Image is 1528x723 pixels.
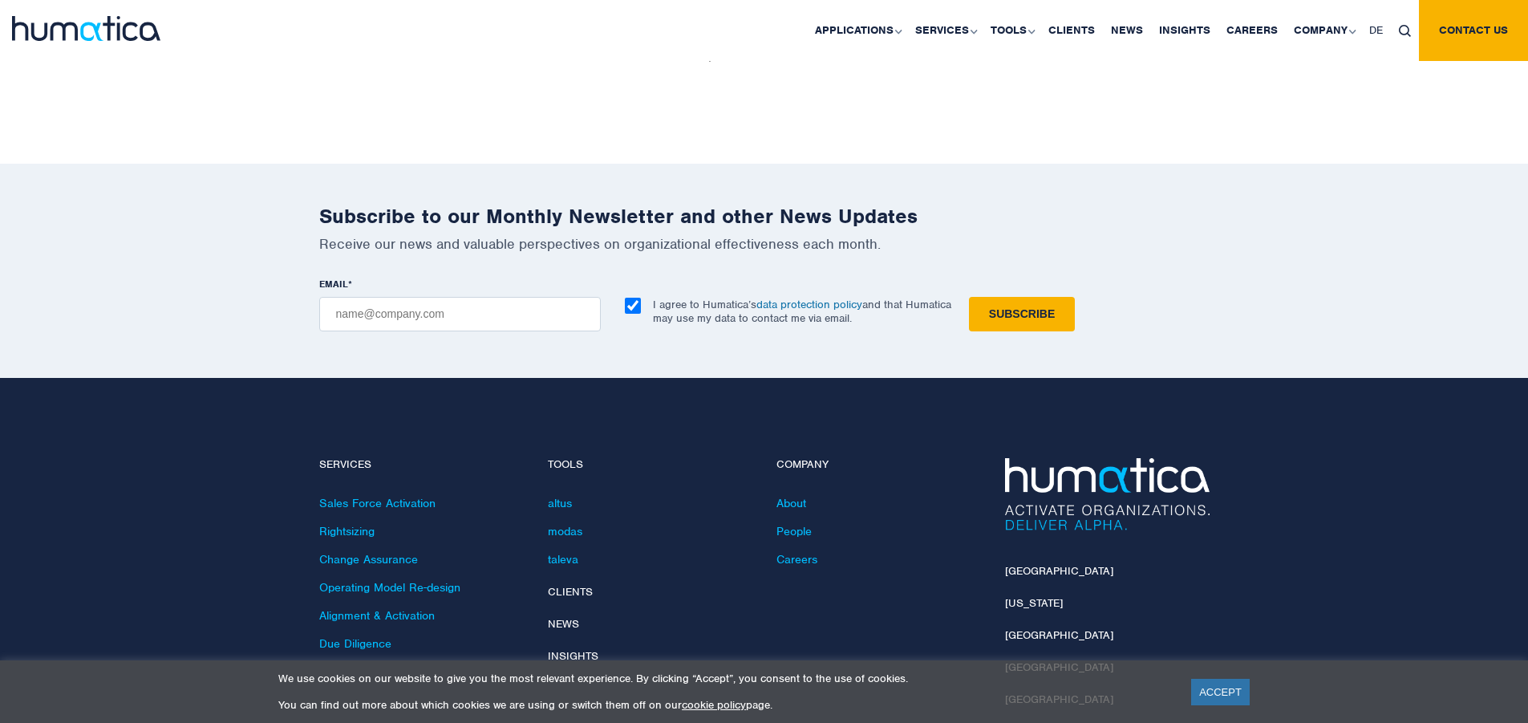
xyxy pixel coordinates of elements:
[319,278,348,290] span: EMAIL
[1005,596,1063,610] a: [US_STATE]
[1005,628,1113,642] a: [GEOGRAPHIC_DATA]
[319,496,436,510] a: Sales Force Activation
[548,617,579,631] a: News
[776,552,817,567] a: Careers
[1369,23,1383,37] span: DE
[319,608,435,623] a: Alignment & Activation
[319,552,418,567] a: Change Assurance
[548,552,578,567] a: taleva
[625,298,641,314] input: I agree to Humatica’sdata protection policyand that Humatica may use my data to contact me via em...
[12,16,160,41] img: logo
[1005,564,1113,578] a: [GEOGRAPHIC_DATA]
[319,297,601,331] input: name@company.com
[278,672,1171,685] p: We use cookies on our website to give you the most relevant experience. By clicking “Accept”, you...
[548,458,752,472] h4: Tools
[1005,458,1210,530] img: Humatica
[319,636,391,651] a: Due Diligence
[278,698,1171,712] p: You can find out more about which cookies we are using or switch them off on our page.
[756,298,862,311] a: data protection policy
[548,649,598,663] a: Insights
[319,235,1210,253] p: Receive our news and valuable perspectives on organizational effectiveness each month.
[319,524,375,538] a: Rightsizing
[548,585,593,599] a: Clients
[776,496,806,510] a: About
[682,698,746,712] a: cookie policy
[776,524,812,538] a: People
[969,297,1075,331] input: Subscribe
[548,524,582,538] a: modas
[653,298,951,325] p: I agree to Humatica’s and that Humatica may use my data to contact me via email.
[319,580,460,595] a: Operating Model Re-design
[1191,679,1250,705] a: ACCEPT
[1399,25,1411,37] img: search_icon
[319,204,1210,229] h2: Subscribe to our Monthly Newsletter and other News Updates
[776,458,981,472] h4: Company
[548,496,572,510] a: altus
[319,458,524,472] h4: Services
